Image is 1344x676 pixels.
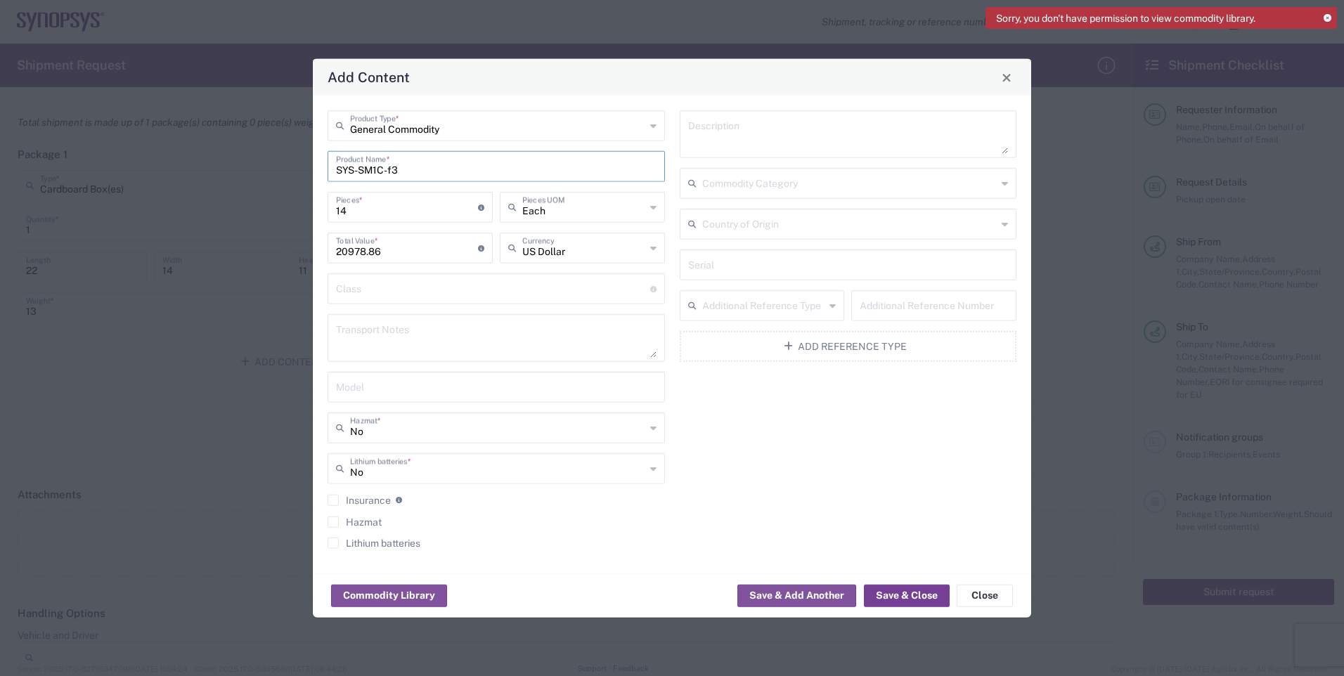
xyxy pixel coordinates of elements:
button: Close [997,67,1016,87]
button: Close [957,584,1013,606]
button: Save & Add Another [737,584,856,606]
label: Lithium batteries [328,538,420,549]
button: Commodity Library [331,584,447,606]
label: Hazmat [328,516,382,528]
span: Sorry, you don't have permission to view commodity library. [996,12,1255,25]
label: Insurance [328,495,391,506]
button: Save & Close [864,584,950,606]
button: Add Reference Type [680,331,1017,362]
h4: Add Content [328,67,410,87]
